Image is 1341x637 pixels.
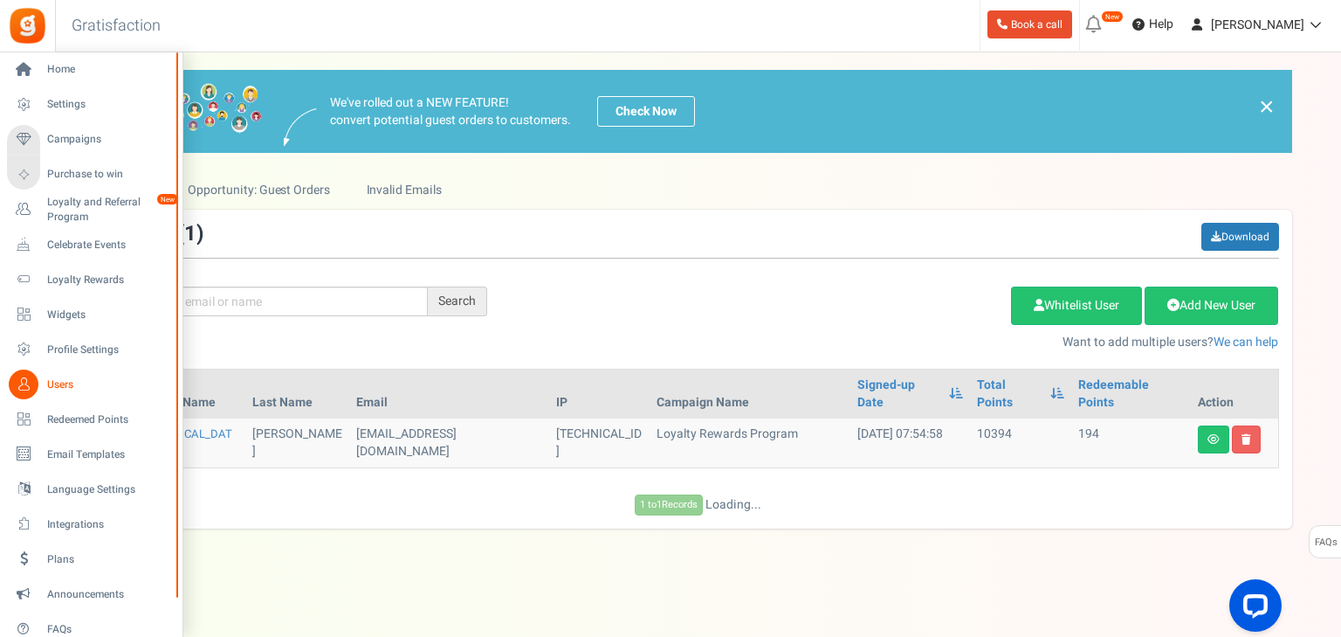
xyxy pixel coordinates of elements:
[118,287,428,316] input: Search by email or name
[7,160,175,190] a: Purchase to win
[47,343,169,357] span: Profile Settings
[47,195,175,225] span: Loyalty and Referral Program
[349,370,549,419] th: Email
[1071,419,1190,467] td: 194
[1101,10,1124,23] em: New
[47,167,169,182] span: Purchase to win
[7,90,175,120] a: Settings
[1145,16,1173,33] span: Help
[1211,16,1304,34] span: [PERSON_NAME]
[47,412,169,427] span: Redeemed Points
[284,108,317,146] img: images
[1214,333,1278,351] a: We can help
[7,335,175,364] a: Profile Settings
[47,62,169,77] span: Home
[156,193,179,205] em: New
[1259,96,1275,117] a: ×
[7,370,175,399] a: Users
[7,405,175,434] a: Redeemed Points
[348,170,459,210] a: Invalid Emails
[7,55,175,85] a: Home
[245,419,349,467] td: [PERSON_NAME]
[47,238,169,253] span: Celebrate Events
[7,474,175,504] a: Language Settings
[7,440,175,469] a: Email Templates
[47,587,169,602] span: Announcements
[650,419,850,467] td: Loyalty Rewards Program
[549,370,649,419] th: IP
[47,447,169,462] span: Email Templates
[7,579,175,609] a: Announcements
[47,273,169,287] span: Loyalty Rewards
[155,426,232,460] a: [MEDICAL_DATA]
[47,132,169,147] span: Campaigns
[47,308,169,322] span: Widgets
[330,94,571,129] p: We've rolled out a NEW FEATURE! convert potential guest orders to customers.
[597,96,695,127] a: Check Now
[47,97,169,112] span: Settings
[118,83,262,140] img: images
[850,419,970,467] td: [DATE] 07:54:58
[1314,526,1338,559] span: FAQs
[47,552,169,567] span: Plans
[170,170,347,210] a: Opportunity: Guest Orders
[428,287,487,316] div: Search
[970,419,1071,467] td: 10394
[7,195,175,225] a: Loyalty and Referral Program New
[513,334,1279,351] p: Want to add multiple users?
[1011,287,1142,325] a: Whitelist User
[977,377,1042,412] a: Total Points
[148,370,245,419] th: First Name
[1241,434,1251,445] i: Delete user
[47,622,169,637] span: FAQs
[7,125,175,155] a: Campaigns
[7,265,175,294] a: Loyalty Rewards
[1145,287,1278,325] a: Add New User
[857,377,940,412] a: Signed-up Date
[7,544,175,574] a: Plans
[1207,434,1220,445] i: View details
[47,377,169,392] span: Users
[7,230,175,260] a: Celebrate Events
[7,509,175,539] a: Integrations
[1125,10,1180,38] a: Help
[184,218,196,249] span: 1
[1201,223,1279,251] a: Download
[650,370,850,419] th: Campaign Name
[7,300,175,329] a: Widgets
[549,419,649,467] td: [TECHNICAL_ID]
[705,495,761,514] span: Loading...
[1191,370,1278,419] th: Action
[1078,377,1183,412] a: Redeemable Points
[52,9,180,44] h3: Gratisfaction
[47,517,169,532] span: Integrations
[245,370,349,419] th: Last Name
[47,482,169,497] span: Language Settings
[349,419,549,467] td: customer
[8,6,47,45] img: Gratisfaction
[987,10,1072,38] a: Book a call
